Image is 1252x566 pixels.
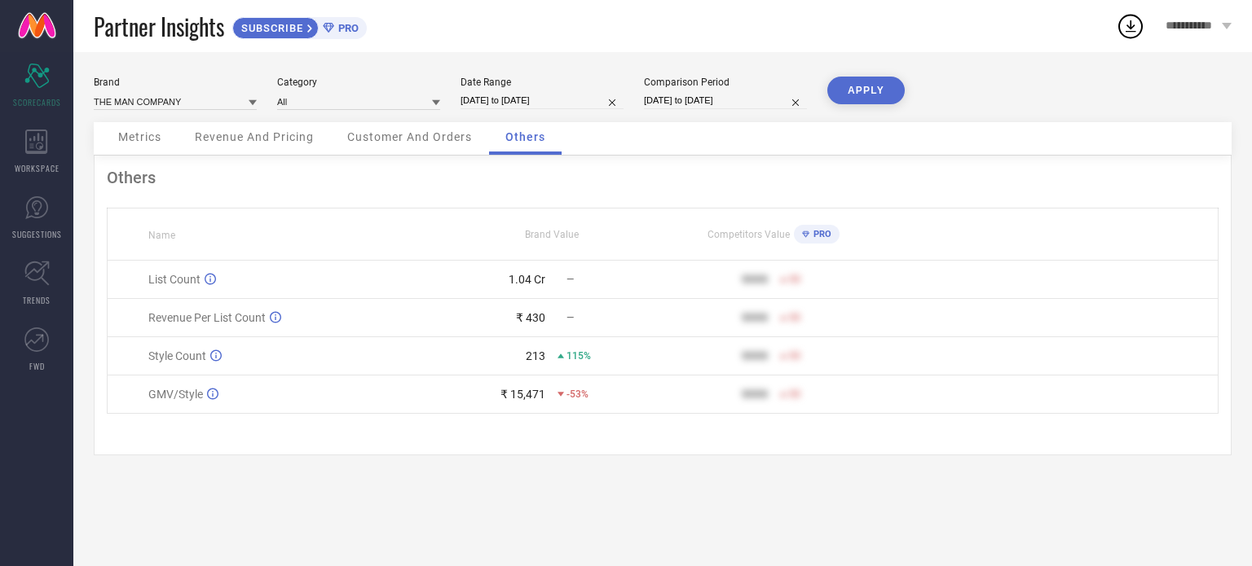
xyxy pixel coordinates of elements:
[94,77,257,88] div: Brand
[148,230,175,241] span: Name
[148,273,201,286] span: List Count
[742,388,768,401] div: 9999
[461,92,624,109] input: Select date range
[148,388,203,401] span: GMV/Style
[644,77,807,88] div: Comparison Period
[94,10,224,43] span: Partner Insights
[509,273,545,286] div: 1.04 Cr
[13,96,61,108] span: SCORECARDS
[233,22,307,34] span: SUBSCRIBE
[232,13,367,39] a: SUBSCRIBEPRO
[742,273,768,286] div: 9999
[195,130,314,143] span: Revenue And Pricing
[118,130,161,143] span: Metrics
[1116,11,1145,41] div: Open download list
[644,92,807,109] input: Select comparison period
[12,228,62,240] span: SUGGESTIONS
[566,388,589,400] span: -53%
[809,229,831,239] span: PRO
[789,312,800,323] span: 50
[789,350,800,362] span: 50
[29,360,45,372] span: FWD
[566,274,574,285] span: —
[827,77,905,104] button: APPLY
[15,162,60,174] span: WORKSPACE
[566,350,591,362] span: 115%
[742,349,768,362] div: 9999
[148,311,266,324] span: Revenue Per List Count
[23,294,51,306] span: TRENDS
[500,388,545,401] div: ₹ 15,471
[516,311,545,324] div: ₹ 430
[461,77,624,88] div: Date Range
[107,168,1219,187] div: Others
[525,229,579,240] span: Brand Value
[708,229,790,240] span: Competitors Value
[347,130,472,143] span: Customer And Orders
[148,349,206,362] span: Style Count
[526,349,545,362] div: 213
[742,311,768,324] div: 9999
[505,130,545,143] span: Others
[789,274,800,285] span: 50
[334,22,359,34] span: PRO
[277,77,440,88] div: Category
[789,388,800,400] span: 50
[566,312,574,323] span: —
